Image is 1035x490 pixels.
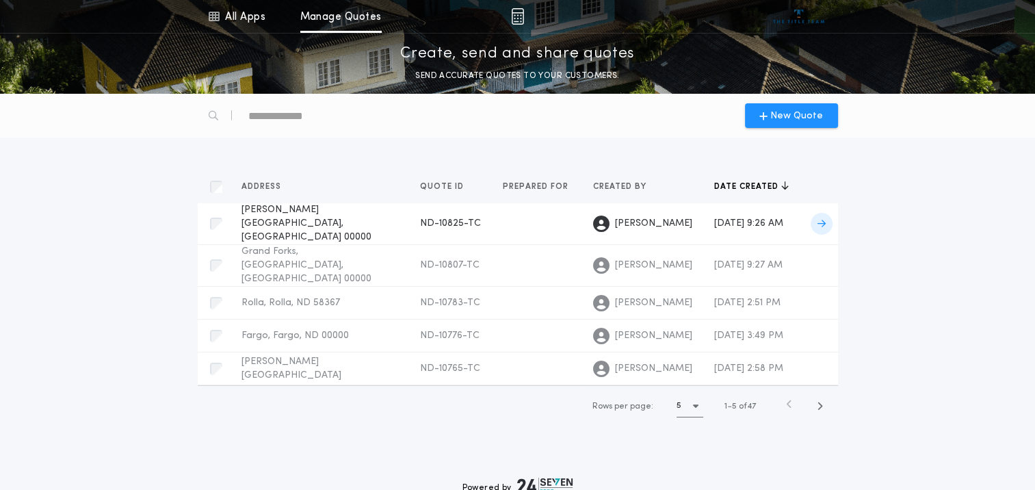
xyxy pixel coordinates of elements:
[724,402,727,411] span: 1
[677,396,703,417] button: 5
[241,205,371,242] span: [PERSON_NAME][GEOGRAPHIC_DATA], [GEOGRAPHIC_DATA] 00000
[615,217,692,231] span: [PERSON_NAME]
[400,43,635,65] p: Create, send and share quotes
[593,181,649,192] span: Created by
[241,357,341,381] span: [PERSON_NAME][GEOGRAPHIC_DATA]
[714,181,781,192] span: Date created
[615,259,692,272] span: [PERSON_NAME]
[420,363,480,374] span: ND-10765-TC
[714,180,789,194] button: Date created
[615,329,692,343] span: [PERSON_NAME]
[503,181,571,192] span: Prepared for
[732,402,737,411] span: 5
[241,180,291,194] button: Address
[511,8,524,25] img: img
[241,331,349,341] span: Fargo, Fargo, ND 00000
[714,260,783,270] span: [DATE] 9:27 AM
[241,298,340,308] span: Rolla, Rolla, ND 58367
[420,218,481,229] span: ND-10825-TC
[593,180,657,194] button: Created by
[420,298,480,308] span: ND-10783-TC
[241,181,284,192] span: Address
[773,10,824,23] img: vs-icon
[615,296,692,310] span: [PERSON_NAME]
[420,180,474,194] button: Quote ID
[241,246,371,284] span: Grand Forks, [GEOGRAPHIC_DATA], [GEOGRAPHIC_DATA] 00000
[714,218,783,229] span: [DATE] 9:26 AM
[592,402,653,411] span: Rows per page:
[770,109,823,123] span: New Quote
[714,298,781,308] span: [DATE] 2:51 PM
[415,69,619,83] p: SEND ACCURATE QUOTES TO YOUR CUSTOMERS.
[420,260,480,270] span: ND-10807-TC
[739,400,756,413] span: of 47
[745,103,838,128] button: New Quote
[420,331,480,341] span: ND-10776-TC
[714,331,783,341] span: [DATE] 3:49 PM
[420,181,467,192] span: Quote ID
[615,362,692,376] span: [PERSON_NAME]
[714,363,783,374] span: [DATE] 2:58 PM
[677,399,681,413] h1: 5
